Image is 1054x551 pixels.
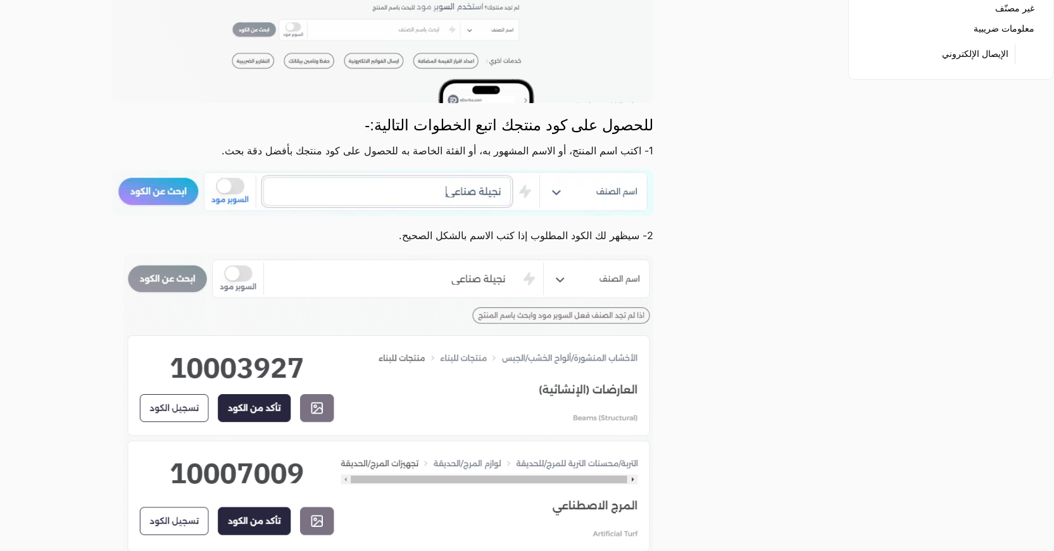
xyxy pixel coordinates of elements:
a: معلومات ضريبية [974,20,1034,37]
p: 1- اكتب اسم المنتج، أو الاسم المشهور به، أو الفئة الخاصة به للحصول على كود منتجك بأفضل دقة بحث. [111,142,653,159]
h4: للحصول على كود منتجك اتبع الخطوات التالية:- [111,115,653,136]
a: الإيصال الإلكتروني [942,45,1008,63]
p: 2- سيظهر لك الكود المطلوب إذا كتب الاسم بالشكل الصحيح. [111,227,653,244]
